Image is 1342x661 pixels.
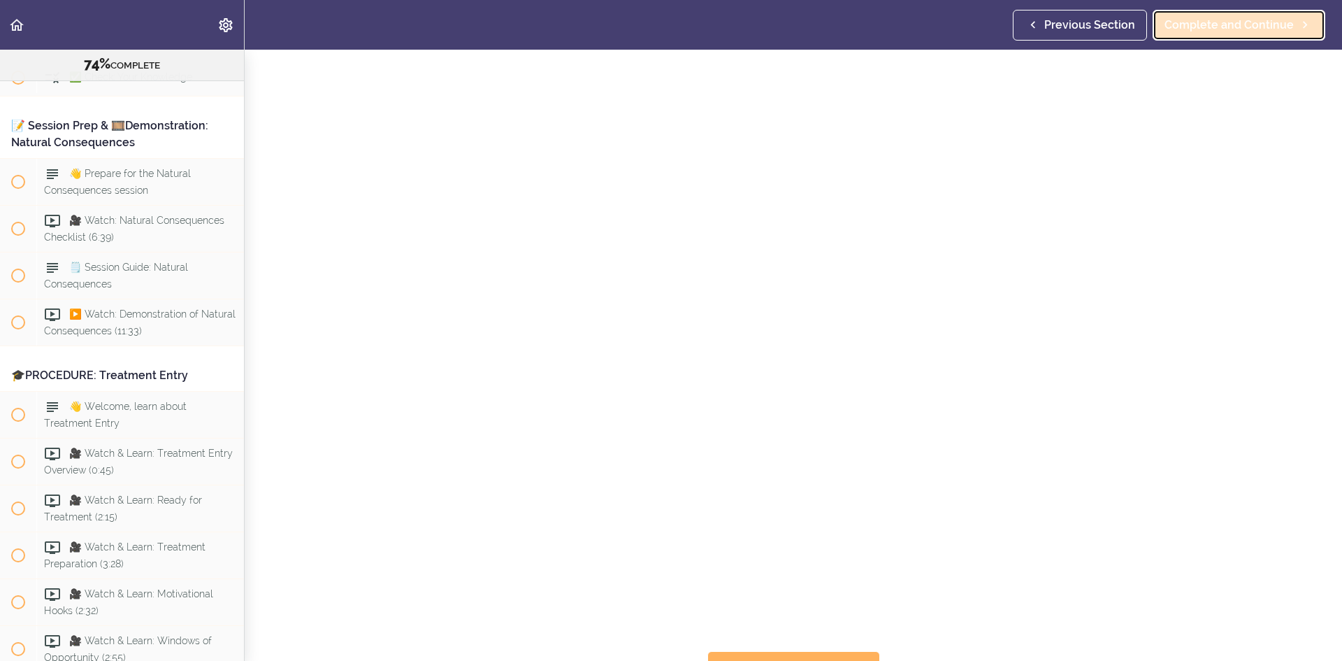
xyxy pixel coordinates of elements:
[84,55,110,72] span: 74%
[1013,10,1147,41] a: Previous Section
[1044,17,1135,34] span: Previous Section
[44,495,202,522] span: 🎥 Watch & Learn: Ready for Treatment (2:15)
[44,448,233,475] span: 🎥 Watch & Learn: Treatment Entry Overview (0:45)
[69,72,192,83] span: ✅ Check: Your Knowledge
[44,215,224,242] span: 🎥 Watch: Natural Consequences Checklist (6:39)
[44,169,191,196] span: 👋 Prepare for the Natural Consequences session
[17,55,226,73] div: COMPLETE
[217,17,234,34] svg: Settings Menu
[1164,17,1294,34] span: Complete and Continue
[44,541,205,569] span: 🎥 Watch & Learn: Treatment Preparation (3:28)
[44,588,213,616] span: 🎥 Watch & Learn: Motivational Hooks (2:32)
[273,43,1314,629] iframe: Video Player
[1153,10,1325,41] a: Complete and Continue
[44,262,188,289] span: 🗒️ Session Guide: Natural Consequences
[44,401,187,428] span: 👋 Welcome, learn about Treatment Entry
[44,308,236,336] span: ▶️ Watch: Demonstration of Natural Consequences (11:33)
[8,17,25,34] svg: Back to course curriculum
